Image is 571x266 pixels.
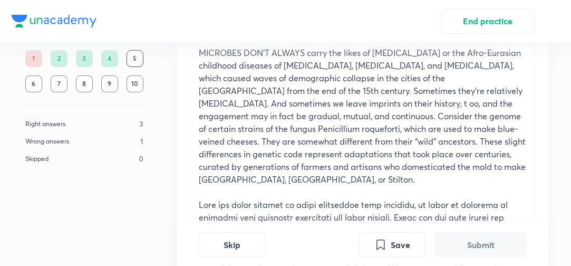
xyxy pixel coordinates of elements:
[140,136,143,147] p: 1
[434,232,527,258] button: Submit
[76,50,93,67] div: 3
[199,46,527,186] p: MICROBES DON’T ALWAYS carry the likes of [MEDICAL_DATA] or the Afro-Eurasian childhood diseases o...
[51,50,67,67] div: 2
[25,50,42,67] div: 1
[25,154,49,164] p: Skipped
[127,50,143,67] div: 5
[12,15,96,27] img: Company Logo
[25,119,65,129] p: Right answers
[442,8,535,34] button: End practice
[25,137,69,146] p: Wrong answers
[25,75,42,92] div: 6
[76,75,93,92] div: 8
[101,50,118,67] div: 4
[359,232,426,258] button: Save
[198,232,266,258] button: Skip
[139,153,143,164] p: 0
[139,118,143,129] p: 3
[127,75,143,92] div: 10
[51,75,67,92] div: 7
[101,75,118,92] div: 9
